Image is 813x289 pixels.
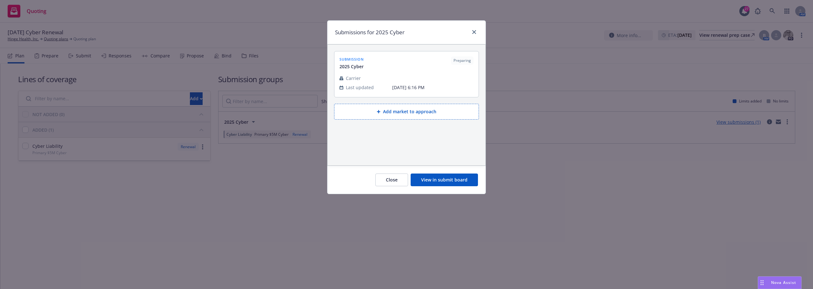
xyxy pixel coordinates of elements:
[758,276,802,289] button: Nova Assist
[346,84,374,91] span: Last updated
[470,28,478,36] a: close
[335,28,405,36] h1: Submissions for 2025 Cyber
[758,277,766,289] div: Drag to move
[375,174,408,186] button: Close
[411,174,478,186] button: View in submit board
[339,63,364,70] span: 2025 Cyber
[339,56,364,62] span: submission
[346,75,361,82] span: Carrier
[454,58,471,63] span: Preparing
[334,104,479,120] button: Add market to approach
[771,280,796,285] span: Nova Assist
[392,84,474,91] span: [DATE] 6:16 PM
